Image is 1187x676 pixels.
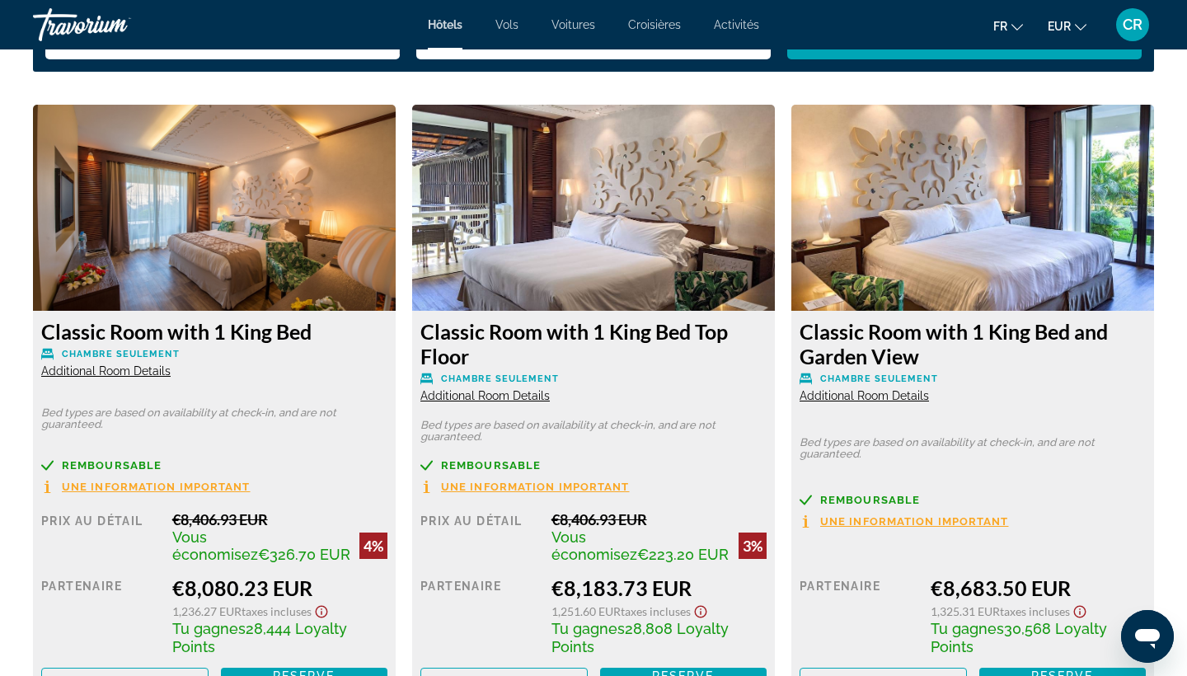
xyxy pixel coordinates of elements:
div: Partenaire [420,575,539,655]
span: 1,236.27 EUR [172,604,242,618]
span: Tu gagnes [172,620,246,637]
span: Remboursable [62,460,162,471]
a: Activités [714,18,759,31]
div: Search widget [45,18,1142,59]
span: €326.70 EUR [258,546,350,563]
div: €8,683.50 EUR [931,575,1146,600]
h3: Classic Room with 1 King Bed [41,319,387,344]
span: Chambre seulement [62,349,180,359]
span: Chambre seulement [820,373,938,384]
img: 49715179-d77d-4a54-9b18-69628dc0fb40.jpeg [412,105,775,311]
span: Vous économisez [551,528,637,563]
span: Taxes incluses [242,604,312,618]
div: €8,183.73 EUR [551,575,767,600]
span: Tu gagnes [931,620,1004,637]
button: Une information important [420,480,630,494]
span: Vous économisez [172,528,258,563]
div: €8,406.93 EUR [551,510,767,528]
button: Show Taxes and Fees disclaimer [1070,600,1090,619]
p: Bed types are based on availability at check-in, and are not guaranteed. [800,437,1146,460]
div: Prix au détail [420,510,539,563]
span: Chambre seulement [441,373,559,384]
a: Remboursable [800,494,1146,506]
a: Remboursable [420,459,767,472]
span: 1,325.31 EUR [931,604,1000,618]
img: d493c982-f103-4dd3-a017-792a28dd5f1b.jpeg [33,105,396,311]
span: Remboursable [820,495,920,505]
span: Une information important [62,481,251,492]
a: Remboursable [41,459,387,472]
img: a6d4cf3a-041c-4dec-be49-3b793913b733.jpeg [791,105,1154,311]
div: €8,080.23 EUR [172,575,387,600]
span: Additional Room Details [420,389,550,402]
button: Show Taxes and Fees disclaimer [312,600,331,619]
span: €223.20 EUR [637,546,729,563]
button: Check-in date: Aug 1, 2026 Check-out date: Aug 22, 2026 [45,18,400,59]
span: fr [993,20,1007,33]
div: 4% [359,533,387,559]
span: CR [1123,16,1142,33]
h3: Classic Room with 1 King Bed and Garden View [800,319,1146,369]
button: Une information important [41,480,251,494]
a: Hôtels [428,18,462,31]
a: Travorium [33,3,198,46]
span: 1,251.60 EUR [551,604,621,618]
p: Bed types are based on availability at check-in, and are not guaranteed. [41,407,387,430]
span: 30,568 Loyalty Points [931,620,1107,655]
p: Bed types are based on availability at check-in, and are not guaranteed. [420,420,767,443]
span: Additional Room Details [800,389,929,402]
h3: Classic Room with 1 King Bed Top Floor [420,319,767,369]
span: Taxes incluses [621,604,691,618]
div: Partenaire [41,575,160,655]
a: Voitures [551,18,595,31]
a: Croisières [628,18,681,31]
span: Taxes incluses [1000,604,1070,618]
span: Une information important [820,516,1009,527]
button: Show Taxes and Fees disclaimer [691,600,711,619]
button: Change language [993,14,1023,38]
iframe: Bouton de lancement de la fenêtre de messagerie [1121,610,1174,663]
span: 28,444 Loyalty Points [172,620,347,655]
span: EUR [1048,20,1071,33]
span: Tu gagnes [551,620,625,637]
button: Une information important [800,514,1009,528]
span: Additional Room Details [41,364,171,378]
a: Vols [495,18,518,31]
button: Change currency [1048,14,1086,38]
div: Partenaire [800,575,918,655]
span: 28,808 Loyalty Points [551,620,729,655]
span: Remboursable [441,460,541,471]
div: €8,406.93 EUR [172,510,387,528]
div: Prix au détail [41,510,160,563]
div: 3% [739,533,767,559]
span: Une information important [441,481,630,492]
button: User Menu [1111,7,1154,42]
